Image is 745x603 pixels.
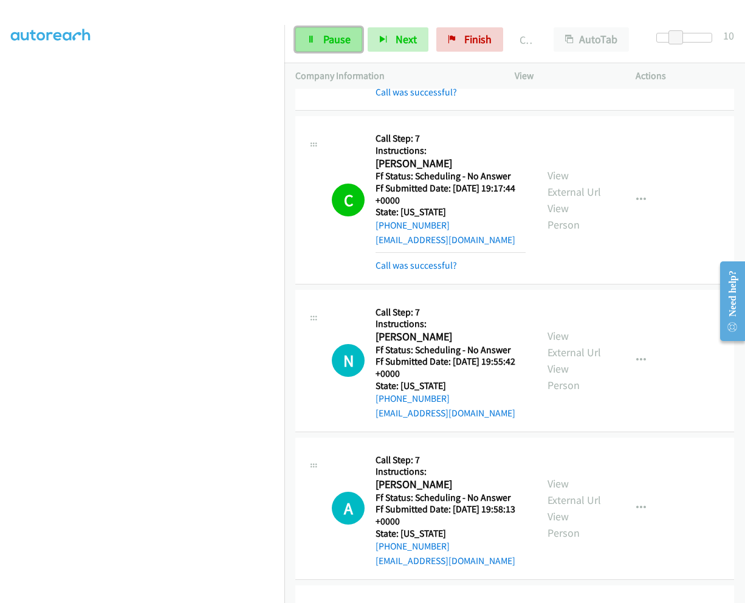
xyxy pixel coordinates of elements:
[376,170,526,182] h5: Ff Status: Scheduling - No Answer
[548,509,580,540] a: View Person
[464,32,492,46] span: Finish
[376,492,526,504] h5: Ff Status: Scheduling - No Answer
[436,27,503,52] a: Finish
[723,27,734,44] div: 10
[554,27,629,52] button: AutoTab
[548,201,580,232] a: View Person
[332,344,365,377] h1: N
[710,253,745,350] iframe: Resource Center
[332,184,365,216] h1: C
[376,407,515,419] a: [EMAIL_ADDRESS][DOMAIN_NAME]
[376,466,526,478] h5: Instructions:
[515,69,614,83] p: View
[396,32,417,46] span: Next
[376,454,526,466] h5: Call Step: 7
[11,24,284,601] iframe: Dialpad
[376,503,526,527] h5: Ff Submitted Date: [DATE] 19:58:13 +0000
[376,234,515,246] a: [EMAIL_ADDRESS][DOMAIN_NAME]
[376,528,526,540] h5: State: [US_STATE]
[376,306,526,319] h5: Call Step: 7
[376,133,526,145] h5: Call Step: 7
[368,27,428,52] button: Next
[548,168,601,199] a: View External Url
[332,344,365,377] div: The call is yet to be attempted
[295,27,362,52] a: Pause
[548,329,601,359] a: View External Url
[332,492,365,525] div: The call is yet to be attempted
[376,260,457,271] a: Call was successful?
[295,69,493,83] p: Company Information
[376,344,526,356] h5: Ff Status: Scheduling - No Answer
[376,380,526,392] h5: State: [US_STATE]
[376,393,450,404] a: [PHONE_NUMBER]
[548,477,601,507] a: View External Url
[376,145,526,157] h5: Instructions:
[548,362,580,392] a: View Person
[376,330,526,344] h2: [PERSON_NAME]
[636,69,735,83] p: Actions
[332,492,365,525] h1: A
[376,555,515,567] a: [EMAIL_ADDRESS][DOMAIN_NAME]
[376,86,457,98] a: Call was successful?
[376,318,526,330] h5: Instructions:
[376,478,526,492] h2: [PERSON_NAME]
[376,206,526,218] h5: State: [US_STATE]
[376,356,526,379] h5: Ff Submitted Date: [DATE] 19:55:42 +0000
[376,540,450,552] a: [PHONE_NUMBER]
[376,182,526,206] h5: Ff Submitted Date: [DATE] 19:17:44 +0000
[376,157,526,171] h2: [PERSON_NAME]
[376,219,450,231] a: [PHONE_NUMBER]
[520,32,532,48] p: Call Completed
[323,32,351,46] span: Pause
